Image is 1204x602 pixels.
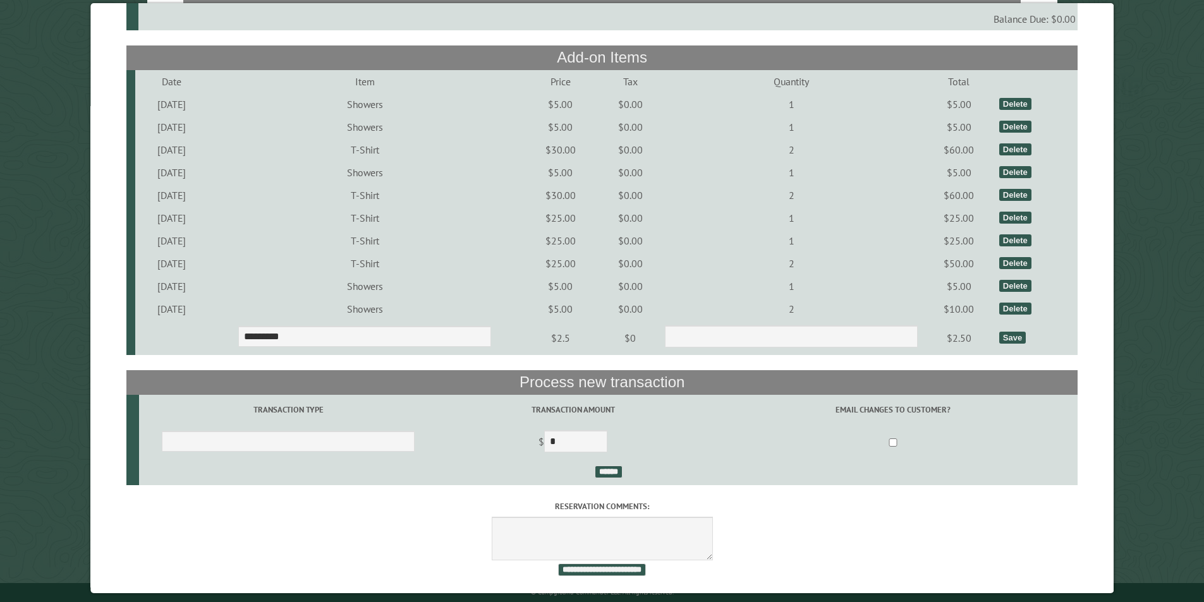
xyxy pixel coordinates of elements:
td: $25.00 [522,229,599,252]
td: T-Shirt [207,184,522,207]
td: Showers [207,161,522,184]
td: 2 [662,298,921,320]
td: $5.00 [921,275,997,298]
td: [DATE] [135,116,207,138]
td: [DATE] [135,275,207,298]
td: $0.00 [599,207,662,229]
td: 2 [662,138,921,161]
td: Showers [207,93,522,116]
th: Process new transaction [126,370,1078,394]
td: 1 [662,275,921,298]
td: $5.00 [522,93,599,116]
div: Delete [999,303,1031,315]
label: Reservation comments: [126,500,1078,512]
label: Transaction Type [141,404,435,416]
td: Price [522,70,599,93]
td: $0.00 [599,275,662,298]
td: $5.00 [522,161,599,184]
td: Tax [599,70,662,93]
td: Showers [207,298,522,320]
label: Email changes to customer? [710,404,1076,416]
td: Showers [207,275,522,298]
td: $0.00 [599,184,662,207]
div: Delete [999,121,1031,133]
td: $0.00 [599,116,662,138]
div: Delete [999,234,1031,246]
div: Delete [999,212,1031,224]
td: $5.00 [522,275,599,298]
small: © Campground Commander LLC. All rights reserved. [531,588,674,596]
td: [DATE] [135,252,207,275]
td: 1 [662,229,921,252]
div: Delete [999,280,1031,292]
div: Save [999,332,1026,344]
td: 1 [662,93,921,116]
td: 1 [662,161,921,184]
th: Add-on Items [126,45,1078,69]
td: $0.00 [599,252,662,275]
td: $30.00 [522,184,599,207]
td: $50.00 [921,252,997,275]
td: $5.00 [921,161,997,184]
td: $5.00 [522,298,599,320]
td: [DATE] [135,184,207,207]
div: Delete [999,166,1031,178]
div: Delete [999,143,1031,155]
td: [DATE] [135,229,207,252]
div: Delete [999,189,1031,201]
td: 2 [662,252,921,275]
div: Delete [999,98,1031,110]
td: Date [135,70,207,93]
td: [DATE] [135,161,207,184]
td: $25.00 [522,252,599,275]
td: [DATE] [135,298,207,320]
label: Transaction Amount [439,404,707,416]
td: 1 [662,207,921,229]
td: $0.00 [599,229,662,252]
td: $60.00 [921,138,997,161]
td: $25.00 [522,207,599,229]
td: Total [921,70,997,93]
td: $ [437,425,708,461]
td: $0.00 [599,298,662,320]
td: $0.00 [599,138,662,161]
td: $5.00 [921,93,997,116]
td: 2 [662,184,921,207]
td: $60.00 [921,184,997,207]
td: T-Shirt [207,138,522,161]
td: [DATE] [135,207,207,229]
td: T-Shirt [207,229,522,252]
td: $0.00 [599,161,662,184]
td: [DATE] [135,138,207,161]
td: $0.00 [599,93,662,116]
td: Balance Due: $0.00 [138,8,1078,30]
td: Quantity [662,70,921,93]
td: $5.00 [522,116,599,138]
td: 1 [662,116,921,138]
div: Delete [999,257,1031,269]
td: T-Shirt [207,252,522,275]
td: [DATE] [135,93,207,116]
td: T-Shirt [207,207,522,229]
td: Item [207,70,522,93]
td: $30.00 [522,138,599,161]
td: $10.00 [921,298,997,320]
td: $5.00 [921,116,997,138]
td: $2.5 [522,320,599,356]
td: $25.00 [921,207,997,229]
td: $2.50 [921,320,997,356]
td: $0 [599,320,662,356]
td: Showers [207,116,522,138]
td: $25.00 [921,229,997,252]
